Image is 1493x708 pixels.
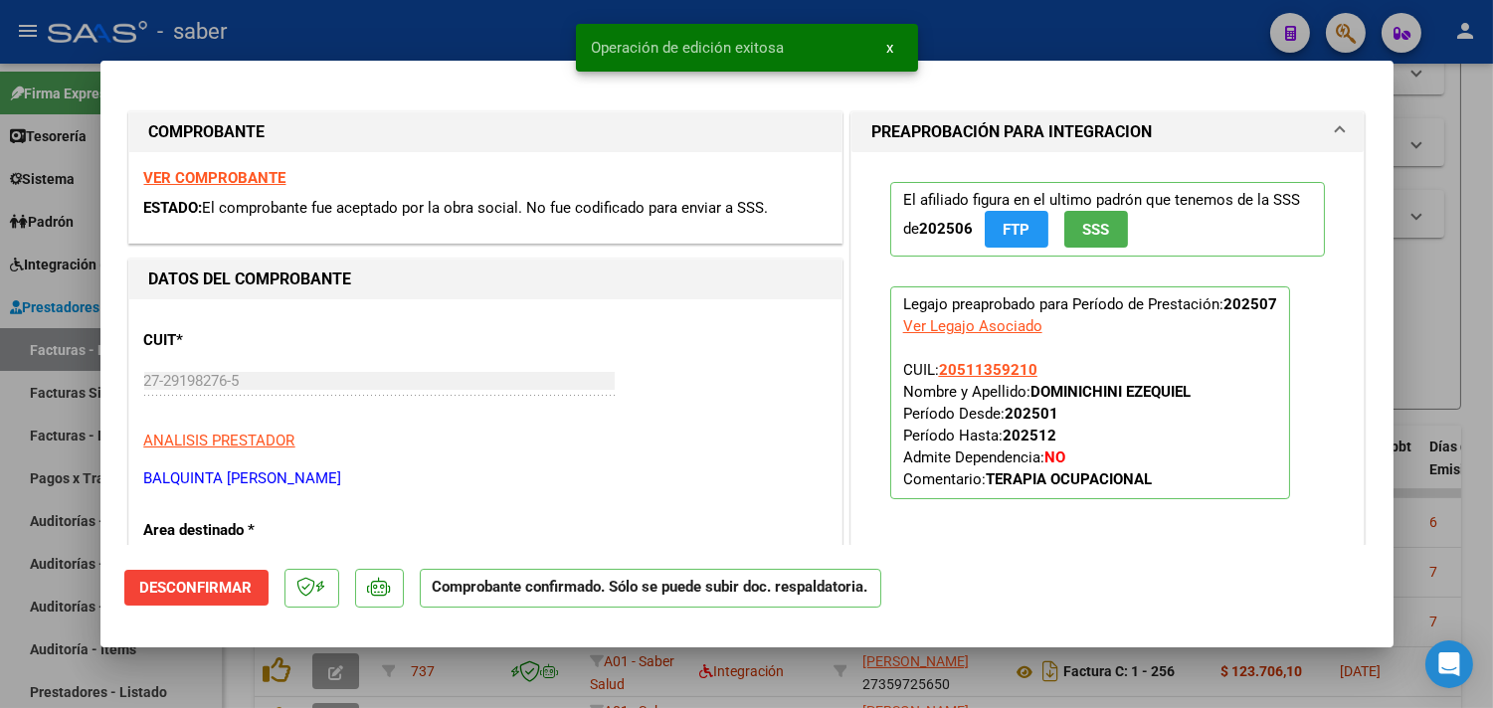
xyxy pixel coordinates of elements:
[903,361,1191,488] span: CUIL: Nombre y Apellido: Período Desde: Período Hasta: Admite Dependencia:
[887,39,894,57] span: x
[144,199,203,217] span: ESTADO:
[985,211,1048,248] button: FTP
[919,220,973,238] strong: 202506
[871,120,1152,144] h1: PREAPROBACIÓN PARA INTEGRACION
[1064,211,1128,248] button: SSS
[890,286,1290,499] p: Legajo preaprobado para Período de Prestación:
[144,432,295,449] span: ANALISIS PRESTADOR
[203,199,769,217] span: El comprobante fue aceptado por la obra social. No fue codificado para enviar a SSS.
[903,470,1152,488] span: Comentario:
[939,361,1037,379] span: 20511359210
[1425,640,1473,688] div: Open Intercom Messenger
[144,519,349,542] p: Area destinado *
[851,152,1365,545] div: PREAPROBACIÓN PARA INTEGRACION
[890,182,1326,257] p: El afiliado figura en el ultimo padrón que tenemos de la SSS de
[1003,427,1056,444] strong: 202512
[144,467,827,490] p: BALQUINTA [PERSON_NAME]
[420,569,881,608] p: Comprobante confirmado. Sólo se puede subir doc. respaldatoria.
[871,30,910,66] button: x
[1005,405,1058,423] strong: 202501
[144,169,286,187] a: VER COMPROBANTE
[140,579,253,597] span: Desconfirmar
[1223,295,1277,313] strong: 202507
[1003,221,1029,239] span: FTP
[592,38,785,58] span: Operación de edición exitosa
[149,122,266,141] strong: COMPROBANTE
[851,112,1365,152] mat-expansion-panel-header: PREAPROBACIÓN PARA INTEGRACION
[1044,448,1065,466] strong: NO
[1082,221,1109,239] span: SSS
[1030,383,1191,401] strong: DOMINICHINI EZEQUIEL
[124,570,269,606] button: Desconfirmar
[903,315,1042,337] div: Ver Legajo Asociado
[986,470,1152,488] strong: TERAPIA OCUPACIONAL
[149,269,352,288] strong: DATOS DEL COMPROBANTE
[144,329,349,352] p: CUIT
